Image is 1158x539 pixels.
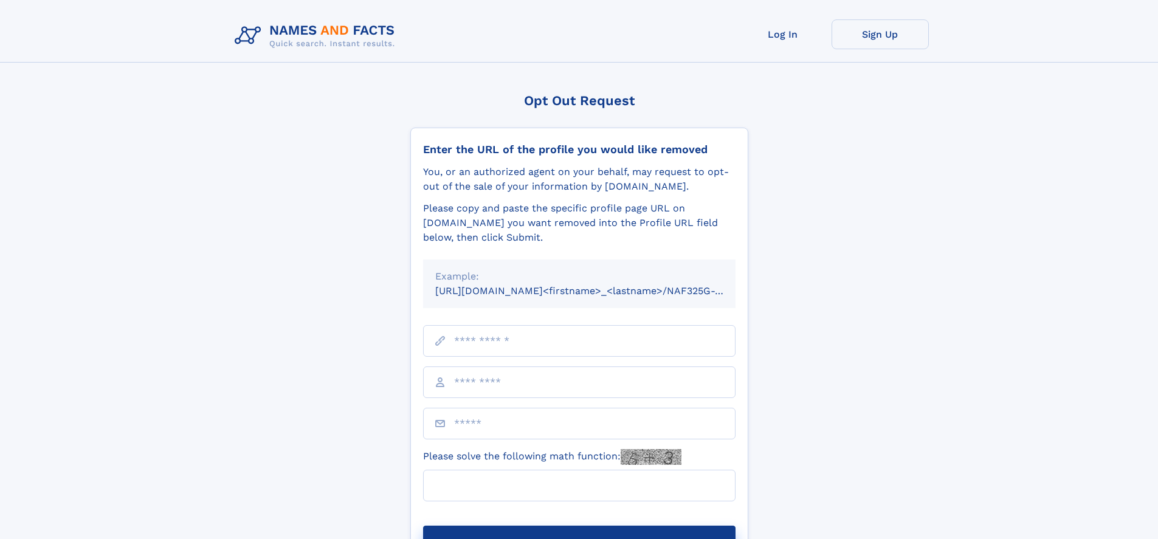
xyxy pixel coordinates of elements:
[423,449,681,465] label: Please solve the following math function:
[734,19,832,49] a: Log In
[423,201,736,245] div: Please copy and paste the specific profile page URL on [DOMAIN_NAME] you want removed into the Pr...
[832,19,929,49] a: Sign Up
[230,19,405,52] img: Logo Names and Facts
[423,165,736,194] div: You, or an authorized agent on your behalf, may request to opt-out of the sale of your informatio...
[410,93,748,108] div: Opt Out Request
[435,269,723,284] div: Example:
[435,285,759,297] small: [URL][DOMAIN_NAME]<firstname>_<lastname>/NAF325G-xxxxxxxx
[423,143,736,156] div: Enter the URL of the profile you would like removed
